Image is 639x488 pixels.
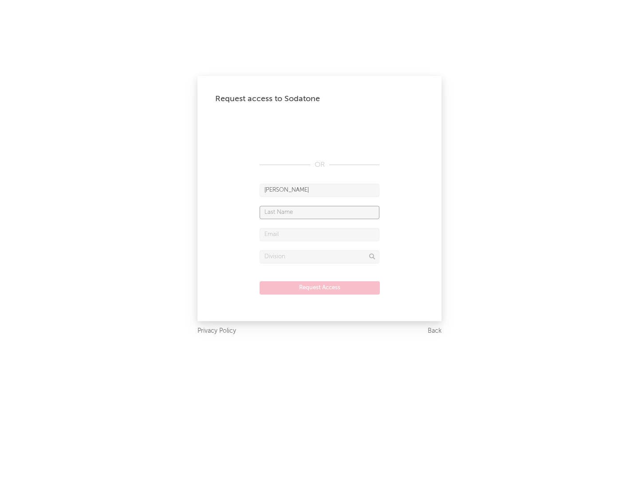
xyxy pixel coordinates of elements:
input: Last Name [260,206,379,219]
a: Back [428,326,442,337]
div: OR [260,160,379,170]
input: Division [260,250,379,264]
input: First Name [260,184,379,197]
button: Request Access [260,281,380,295]
input: Email [260,228,379,241]
div: Request access to Sodatone [215,94,424,104]
a: Privacy Policy [197,326,236,337]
